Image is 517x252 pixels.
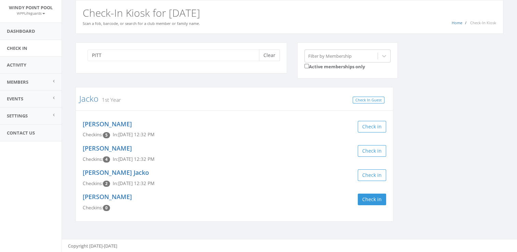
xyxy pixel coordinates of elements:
a: Jacko [79,93,98,104]
small: Scan a fob, barcode, or search for a club member or family name. [83,21,200,26]
a: [PERSON_NAME] [83,120,132,128]
span: Checkin count [103,181,110,187]
a: WPPLifeguards [17,10,45,16]
span: Checkins: [83,205,103,211]
a: [PERSON_NAME] [83,144,132,152]
span: Checkins: [83,180,103,186]
button: Check in [358,121,386,132]
small: 1st Year [98,96,121,103]
h2: Check-In Kiosk for [DATE] [83,7,496,18]
a: Check In Guest [353,97,384,104]
a: [PERSON_NAME] Jacko [83,168,149,177]
span: Checkin count [103,205,110,211]
span: Checkin count [103,156,110,163]
small: WPPLifeguards [17,11,45,16]
div: Filter by Membership [308,53,352,59]
button: Check in [358,194,386,205]
input: Active memberships only [304,64,309,68]
span: In: [DATE] 12:32 PM [113,180,154,186]
span: Checkins: [83,131,103,138]
button: Check in [358,169,386,181]
span: In: [DATE] 12:32 PM [113,131,154,138]
span: Contact Us [7,130,35,136]
span: Events [7,96,23,102]
button: Check in [358,145,386,157]
span: Members [7,79,28,85]
span: Windy Point Pool [9,4,53,11]
label: Active memberships only [304,62,365,70]
button: Clear [259,50,280,61]
input: Search a name to check in [87,50,264,61]
span: Settings [7,113,28,119]
span: Checkin count [103,132,110,138]
span: Check-In Kiosk [470,20,496,25]
a: [PERSON_NAME] [83,193,132,201]
span: Checkins: [83,156,103,162]
span: In: [DATE] 12:32 PM [113,156,154,162]
a: Home [452,20,462,25]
